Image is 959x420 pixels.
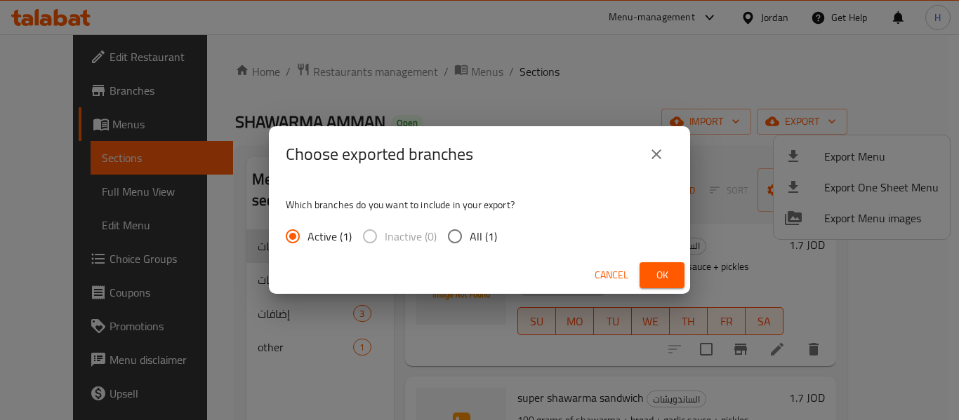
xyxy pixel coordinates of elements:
[307,228,352,245] span: Active (1)
[385,228,437,245] span: Inactive (0)
[640,137,673,171] button: close
[651,266,673,284] span: Ok
[589,262,634,288] button: Cancel
[470,228,497,245] span: All (1)
[286,143,473,165] h2: Choose exported branches
[595,266,628,284] span: Cancel
[640,262,684,288] button: Ok
[286,198,673,212] p: Which branches do you want to include in your export?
